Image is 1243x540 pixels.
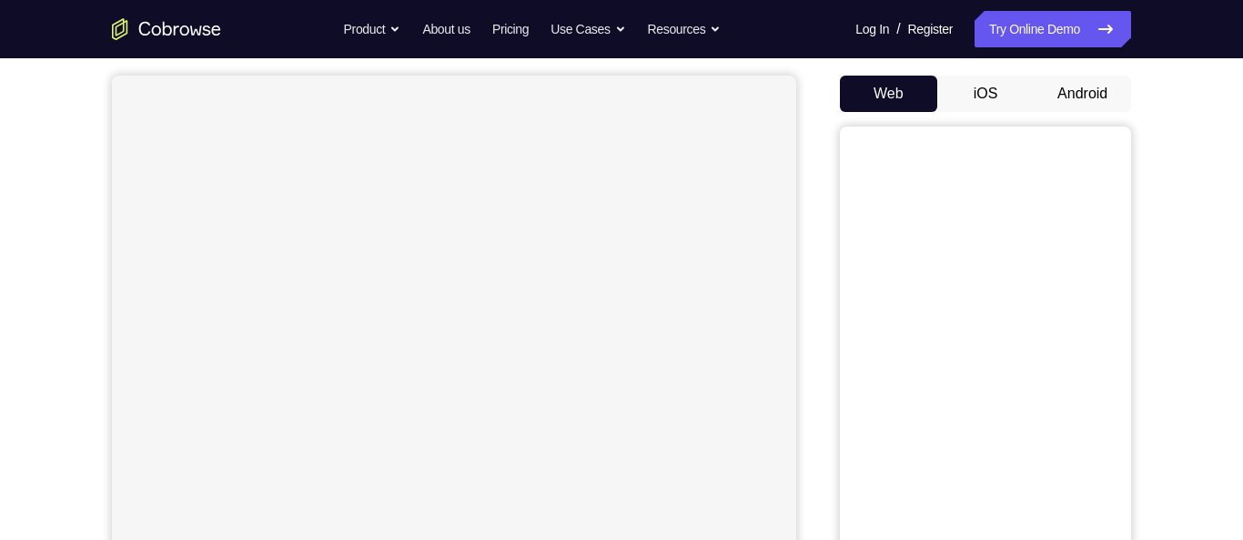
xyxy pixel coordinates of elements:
button: Web [840,76,937,112]
a: Pricing [492,11,529,47]
button: Product [344,11,401,47]
a: Try Online Demo [975,11,1131,47]
span: / [896,18,900,40]
a: Log In [855,11,889,47]
a: Register [908,11,953,47]
button: Android [1034,76,1131,112]
a: Go to the home page [112,18,221,40]
button: iOS [937,76,1035,112]
button: Resources [648,11,722,47]
button: Use Cases [551,11,625,47]
a: About us [422,11,470,47]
